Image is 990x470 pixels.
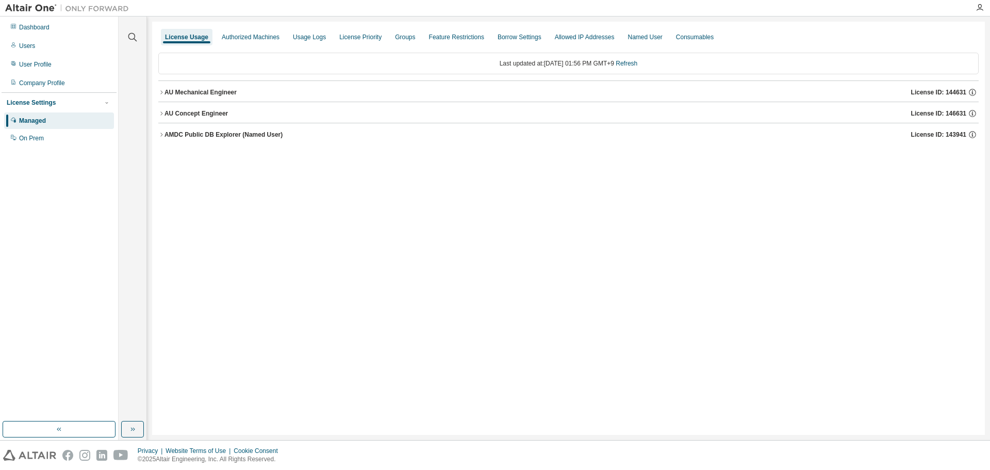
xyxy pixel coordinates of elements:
[911,131,966,139] span: License ID: 143941
[158,102,979,125] button: AU Concept EngineerLicense ID: 146631
[19,42,35,50] div: Users
[676,33,714,41] div: Consumables
[911,109,966,118] span: License ID: 146631
[5,3,134,13] img: Altair One
[19,134,44,142] div: On Prem
[555,33,615,41] div: Allowed IP Addresses
[138,447,166,455] div: Privacy
[911,88,966,96] span: License ID: 144631
[498,33,541,41] div: Borrow Settings
[395,33,415,41] div: Groups
[7,99,56,107] div: License Settings
[158,123,979,146] button: AMDC Public DB Explorer (Named User)License ID: 143941
[339,33,382,41] div: License Priority
[222,33,279,41] div: Authorized Machines
[158,53,979,74] div: Last updated at: [DATE] 01:56 PM GMT+9
[19,79,65,87] div: Company Profile
[234,447,284,455] div: Cookie Consent
[19,60,52,69] div: User Profile
[79,450,90,461] img: instagram.svg
[165,33,208,41] div: License Usage
[628,33,662,41] div: Named User
[164,109,228,118] div: AU Concept Engineer
[3,450,56,461] img: altair_logo.svg
[429,33,484,41] div: Feature Restrictions
[158,81,979,104] button: AU Mechanical EngineerLicense ID: 144631
[96,450,107,461] img: linkedin.svg
[19,117,46,125] div: Managed
[19,23,49,31] div: Dashboard
[293,33,326,41] div: Usage Logs
[138,455,284,464] p: © 2025 Altair Engineering, Inc. All Rights Reserved.
[616,60,637,67] a: Refresh
[113,450,128,461] img: youtube.svg
[166,447,234,455] div: Website Terms of Use
[164,88,237,96] div: AU Mechanical Engineer
[62,450,73,461] img: facebook.svg
[164,131,283,139] div: AMDC Public DB Explorer (Named User)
